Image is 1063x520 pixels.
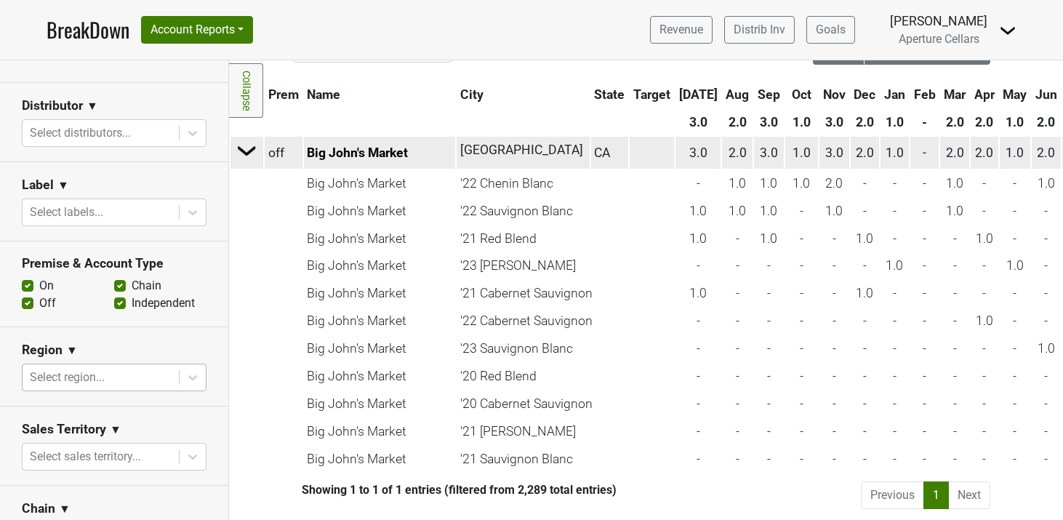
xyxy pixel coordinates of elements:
[39,277,54,295] label: On
[304,364,455,390] td: Big John's Market
[675,253,721,279] td: -
[675,198,721,224] td: 1.0
[22,98,83,113] h3: Distributor
[675,308,721,335] td: -
[881,308,909,335] td: -
[971,109,998,135] th: 2.0
[132,277,161,295] label: Chain
[971,336,998,362] td: -
[722,81,753,108] th: Aug: activate to sort column ascending
[457,198,584,224] td: '22 Sauvignon Blanc
[910,281,939,307] td: -
[785,81,818,108] th: Oct: activate to sort column ascending
[722,253,753,279] td: -
[304,336,455,362] td: Big John's Market
[851,225,880,252] td: 1.0
[722,198,753,224] td: 1.0
[851,253,880,279] td: -
[1037,145,1055,160] span: 2.0
[1000,109,1031,135] th: 1.0
[236,140,258,161] img: Arrow right
[722,170,753,196] td: 1.0
[851,336,880,362] td: -
[1032,447,1061,473] td: -
[22,177,54,193] h3: Label
[819,81,849,108] th: Nov: activate to sort column ascending
[307,145,408,160] a: Big John's Market
[910,109,939,135] th: -
[457,170,584,196] td: '22 Chenin Blanc
[806,16,855,44] a: Goals
[304,225,455,252] td: Big John's Market
[760,145,778,160] span: 3.0
[457,447,584,473] td: '21 Sauvignon Blanc
[851,308,880,335] td: -
[785,308,818,335] td: -
[819,447,849,473] td: -
[910,170,939,196] td: -
[754,225,784,252] td: 1.0
[132,295,195,312] label: Independent
[971,198,998,224] td: -
[1032,109,1061,135] th: 2.0
[722,109,753,135] th: 2.0
[940,81,969,108] th: Mar: activate to sort column ascending
[1000,170,1031,196] td: -
[304,81,455,108] th: Name: activate to sort column ascending
[940,419,969,445] td: -
[457,419,584,445] td: '21 [PERSON_NAME]
[881,253,909,279] td: 1.0
[22,422,106,437] h3: Sales Territory
[457,391,584,417] td: '20 Cabernet Sauvignon
[825,145,843,160] span: 3.0
[971,308,998,335] td: 1.0
[1006,145,1024,160] span: 1.0
[722,225,753,252] td: -
[785,170,818,196] td: 1.0
[675,364,721,390] td: -
[22,256,206,271] h3: Premise & Account Type
[754,419,784,445] td: -
[819,170,849,196] td: 2.0
[457,308,584,335] td: '22 Cabernet Sauvignon
[819,391,849,417] td: -
[722,419,753,445] td: -
[856,145,874,160] span: 2.0
[675,419,721,445] td: -
[1000,364,1031,390] td: -
[946,145,964,160] span: 2.0
[1032,225,1061,252] td: -
[971,419,998,445] td: -
[923,145,926,160] span: -
[457,336,584,362] td: '23 Sauvignon Blanc
[785,447,818,473] td: -
[910,391,939,417] td: -
[633,87,670,102] span: Target
[1032,281,1061,307] td: -
[722,281,753,307] td: -
[1000,81,1031,108] th: May: activate to sort column ascending
[923,481,949,509] a: 1
[457,81,577,108] th: City: activate to sort column ascending
[910,336,939,362] td: -
[899,32,979,46] span: Aperture Cellars
[881,109,909,135] th: 1.0
[785,336,818,362] td: -
[851,170,880,196] td: -
[754,170,784,196] td: 1.0
[940,253,969,279] td: -
[940,364,969,390] td: -
[57,177,69,194] span: ▼
[910,198,939,224] td: -
[851,81,880,108] th: Dec: activate to sort column ascending
[304,170,455,196] td: Big John's Market
[971,447,998,473] td: -
[591,81,629,108] th: State: activate to sort column ascending
[1000,391,1031,417] td: -
[754,336,784,362] td: -
[1000,308,1031,335] td: -
[1032,391,1061,417] td: -
[971,281,998,307] td: -
[971,253,998,279] td: -
[971,81,998,108] th: Apr: activate to sort column ascending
